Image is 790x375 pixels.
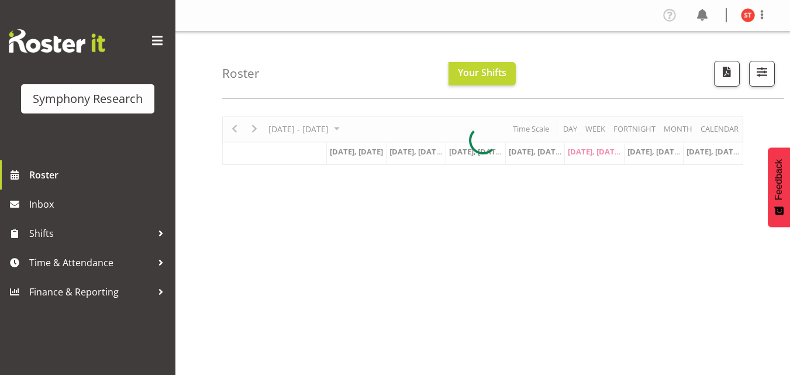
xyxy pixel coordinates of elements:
span: Shifts [29,225,152,242]
div: Symphony Research [33,90,143,108]
button: Download a PDF of the roster according to the set date range. [714,61,740,87]
img: Rosterit website logo [9,29,105,53]
span: Inbox [29,195,170,213]
button: Filter Shifts [749,61,775,87]
span: Finance & Reporting [29,283,152,301]
img: siavalua-tiai11860.jpg [741,8,755,22]
button: Feedback - Show survey [768,147,790,227]
span: Feedback [774,159,784,200]
span: Time & Attendance [29,254,152,271]
span: Roster [29,166,170,184]
h4: Roster [222,67,260,80]
span: Your Shifts [458,66,506,79]
button: Your Shifts [449,62,516,85]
